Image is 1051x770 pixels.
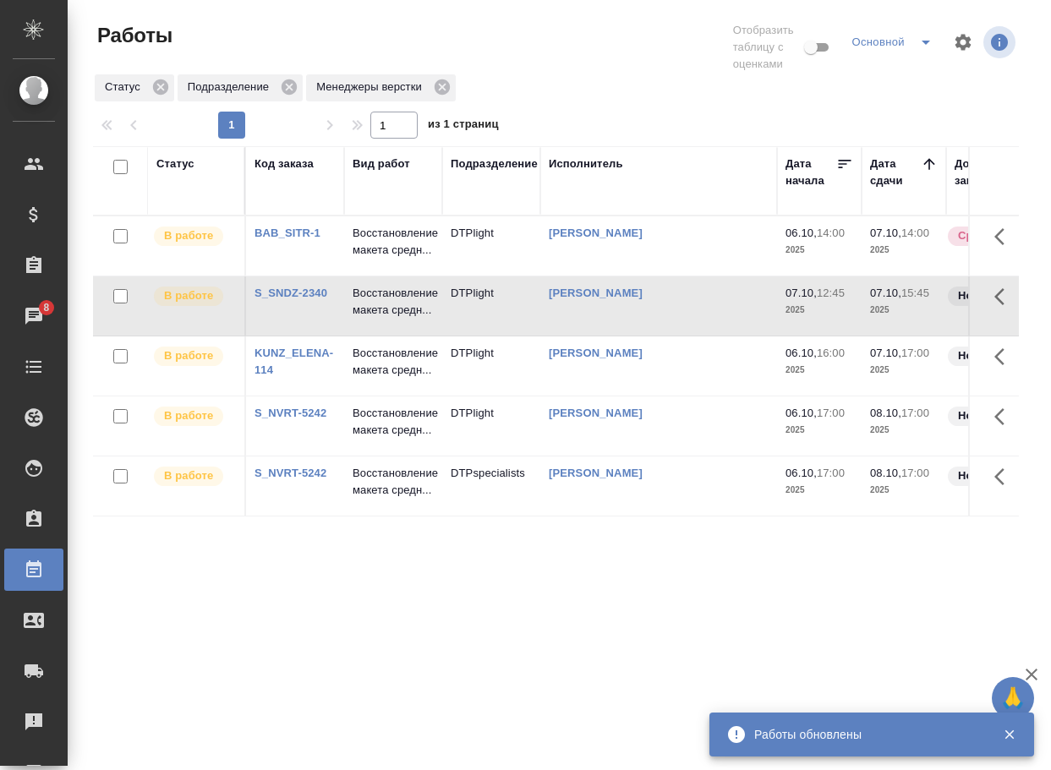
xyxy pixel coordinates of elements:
a: BAB_SITR-1 [255,227,320,239]
td: DTPspecialists [442,456,540,516]
button: 🙏 [992,677,1034,719]
span: 🙏 [999,680,1027,716]
p: 2025 [870,482,938,499]
div: Менеджеры верстки [306,74,456,101]
p: 2025 [870,302,938,319]
a: [PERSON_NAME] [549,347,643,359]
p: 06.10, [786,407,817,419]
p: 15:45 [901,287,929,299]
p: 17:00 [817,407,845,419]
p: 2025 [870,422,938,439]
p: Нормальный [958,467,1031,484]
p: 17:00 [901,407,929,419]
p: 07.10, [870,347,901,359]
div: Код заказа [255,156,314,172]
span: Отобразить таблицу с оценками [733,22,802,73]
td: DTPlight [442,396,540,456]
p: В работе [164,407,213,424]
p: 06.10, [786,467,817,479]
td: DTPlight [442,216,540,276]
button: Здесь прячутся важные кнопки [984,336,1025,377]
span: из 1 страниц [428,114,499,139]
div: Подразделение [178,74,303,101]
p: 17:00 [901,467,929,479]
button: Здесь прячутся важные кнопки [984,216,1025,257]
p: В работе [164,287,213,304]
p: 2025 [870,242,938,259]
div: Исполнитель выполняет работу [152,345,236,368]
p: 08.10, [870,407,901,419]
div: Статус [156,156,194,172]
p: 17:00 [901,347,929,359]
div: Исполнитель выполняет работу [152,225,236,248]
p: Нормальный [958,347,1031,364]
p: 06.10, [786,347,817,359]
p: Статус [105,79,146,96]
a: 8 [4,295,63,337]
p: 17:00 [817,467,845,479]
p: 07.10, [870,287,901,299]
div: Доп. статус заказа [955,156,1043,189]
button: Здесь прячутся важные кнопки [984,396,1025,437]
div: Дата начала [786,156,836,189]
div: Работы обновлены [754,726,977,743]
p: 2025 [786,242,853,259]
div: Подразделение [451,156,538,172]
p: Восстановление макета средн... [353,285,434,319]
div: split button [847,29,943,56]
div: Дата сдачи [870,156,921,189]
p: 07.10, [786,287,817,299]
a: [PERSON_NAME] [549,467,643,479]
a: [PERSON_NAME] [549,287,643,299]
p: 08.10, [870,467,901,479]
a: S_NVRT-5242 [255,407,326,419]
a: S_SNDZ-2340 [255,287,327,299]
a: KUNZ_ELENA-114 [255,347,333,376]
div: Вид работ [353,156,410,172]
p: Подразделение [188,79,275,96]
p: Нормальный [958,407,1031,424]
p: Срочный [958,227,1009,244]
div: Статус [95,74,174,101]
div: Исполнитель выполняет работу [152,465,236,488]
span: Работы [93,22,172,49]
p: Восстановление макета средн... [353,405,434,439]
a: [PERSON_NAME] [549,227,643,239]
p: 14:00 [817,227,845,239]
p: 2025 [786,422,853,439]
div: Исполнитель выполняет работу [152,405,236,428]
p: 2025 [786,302,853,319]
span: 8 [33,299,59,316]
div: Исполнитель [549,156,623,172]
p: В работе [164,347,213,364]
a: [PERSON_NAME] [549,407,643,419]
p: Восстановление макета средн... [353,345,434,379]
p: 12:45 [817,287,845,299]
p: Нормальный [958,287,1031,304]
td: DTPlight [442,336,540,396]
p: 07.10, [870,227,901,239]
p: 14:00 [901,227,929,239]
p: 06.10, [786,227,817,239]
p: 2025 [786,362,853,379]
p: Восстановление макета средн... [353,465,434,499]
p: 2025 [870,362,938,379]
td: DTPlight [442,276,540,336]
button: Закрыть [992,727,1026,742]
a: S_NVRT-5242 [255,467,326,479]
p: Менеджеры верстки [316,79,428,96]
p: В работе [164,227,213,244]
button: Здесь прячутся важные кнопки [984,276,1025,317]
button: Здесь прячутся важные кнопки [984,456,1025,497]
p: Восстановление макета средн... [353,225,434,259]
p: 16:00 [817,347,845,359]
p: 2025 [786,482,853,499]
p: В работе [164,467,213,484]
